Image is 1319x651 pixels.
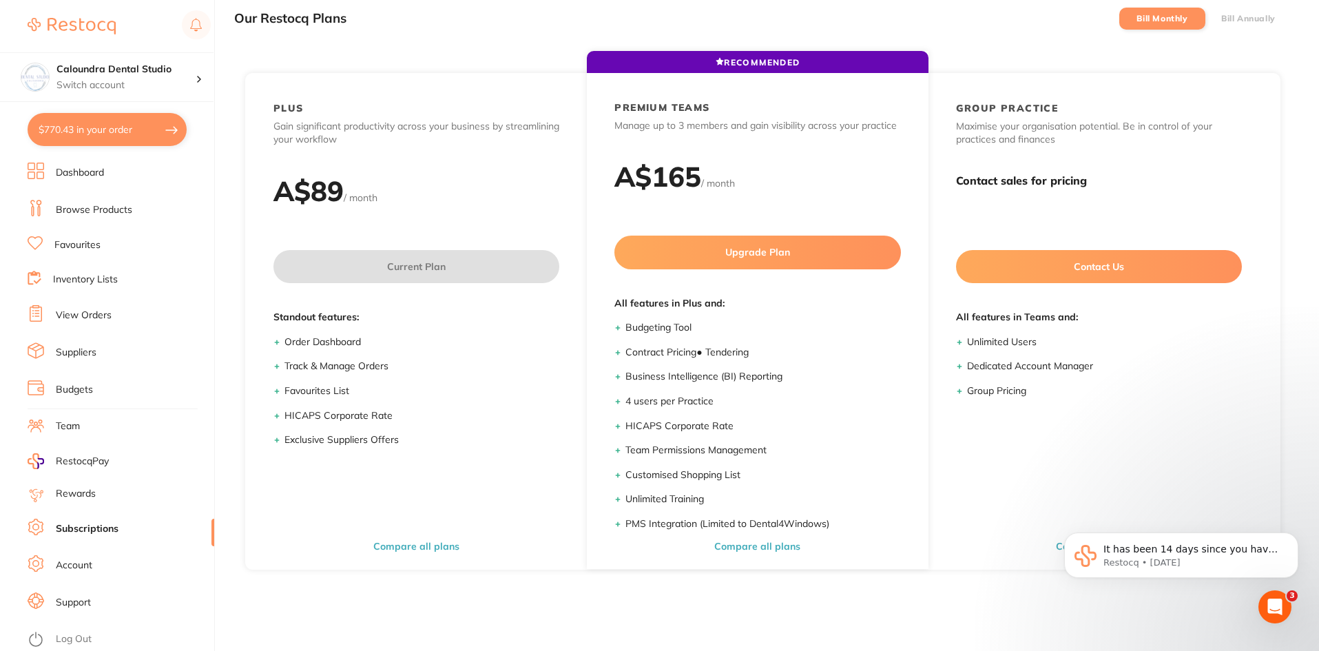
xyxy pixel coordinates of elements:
button: Compare all plans [369,540,464,552]
p: Switch account [56,79,196,92]
span: / month [701,177,735,189]
p: Manage up to 3 members and gain visibility across your practice [614,119,900,133]
a: RestocqPay [28,453,109,469]
button: Log Out [28,629,210,651]
a: View Orders [56,309,112,322]
h2: PREMIUM TEAMS [614,101,709,114]
li: Unlimited Training [625,493,900,506]
span: All features in Teams and: [956,311,1242,324]
h2: GROUP PRACTICE [956,102,1059,114]
h2: A$ 165 [614,159,701,194]
button: Contact Us [956,250,1242,283]
img: Caloundra Dental Studio [21,63,49,91]
p: Gain significant productivity across your business by streamlining your workflow [273,120,559,147]
span: RestocqPay [56,455,109,468]
li: Team Permissions Management [625,444,900,457]
button: $770.43 in your order [28,113,187,146]
a: Favourites [54,238,101,252]
a: Budgets [56,383,93,397]
a: Rewards [56,487,96,501]
span: RECOMMENDED [716,57,800,68]
a: Inventory Lists [53,273,118,287]
h3: Contact sales for pricing [956,174,1242,187]
a: Team [56,420,80,433]
h3: Our Restocq Plans [234,11,346,26]
h2: A$ 89 [273,174,344,208]
li: Contract Pricing ● Tendering [625,346,900,360]
button: Compare all plans [710,540,804,552]
a: Suppliers [56,346,96,360]
li: Favourites List [284,384,559,398]
span: / month [344,192,377,204]
li: HICAPS Corporate Rate [625,420,900,433]
button: Upgrade Plan [614,236,900,269]
a: Browse Products [56,203,132,217]
a: Dashboard [56,166,104,180]
h4: Caloundra Dental Studio [56,63,196,76]
a: Support [56,596,91,610]
span: All features in Plus and: [614,297,900,311]
button: Current Plan [273,250,559,283]
label: Bill Annually [1221,14,1276,23]
img: RestocqPay [28,453,44,469]
li: Exclusive Suppliers Offers [284,433,559,447]
iframe: Intercom notifications message [1043,504,1319,614]
li: Business Intelligence (BI) Reporting [625,370,900,384]
li: Track & Manage Orders [284,360,559,373]
p: Maximise your organisation potential. Be in control of your practices and finances [956,120,1242,147]
span: Standout features: [273,311,559,324]
li: Budgeting Tool [625,321,900,335]
iframe: Intercom live chat [1258,590,1291,623]
h2: PLUS [273,102,304,114]
li: Customised Shopping List [625,468,900,482]
span: 3 [1287,590,1298,601]
li: Order Dashboard [284,335,559,349]
img: Restocq Logo [28,18,116,34]
li: Dedicated Account Manager [967,360,1242,373]
li: 4 users per Practice [625,395,900,409]
label: Bill Monthly [1136,14,1187,23]
li: HICAPS Corporate Rate [284,409,559,423]
a: Account [56,559,92,572]
a: Log Out [56,632,92,646]
a: Subscriptions [56,522,118,536]
li: PMS Integration (Limited to Dental4Windows) [625,517,900,531]
li: Group Pricing [967,384,1242,398]
li: Unlimited Users [967,335,1242,349]
a: Restocq Logo [28,10,116,42]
